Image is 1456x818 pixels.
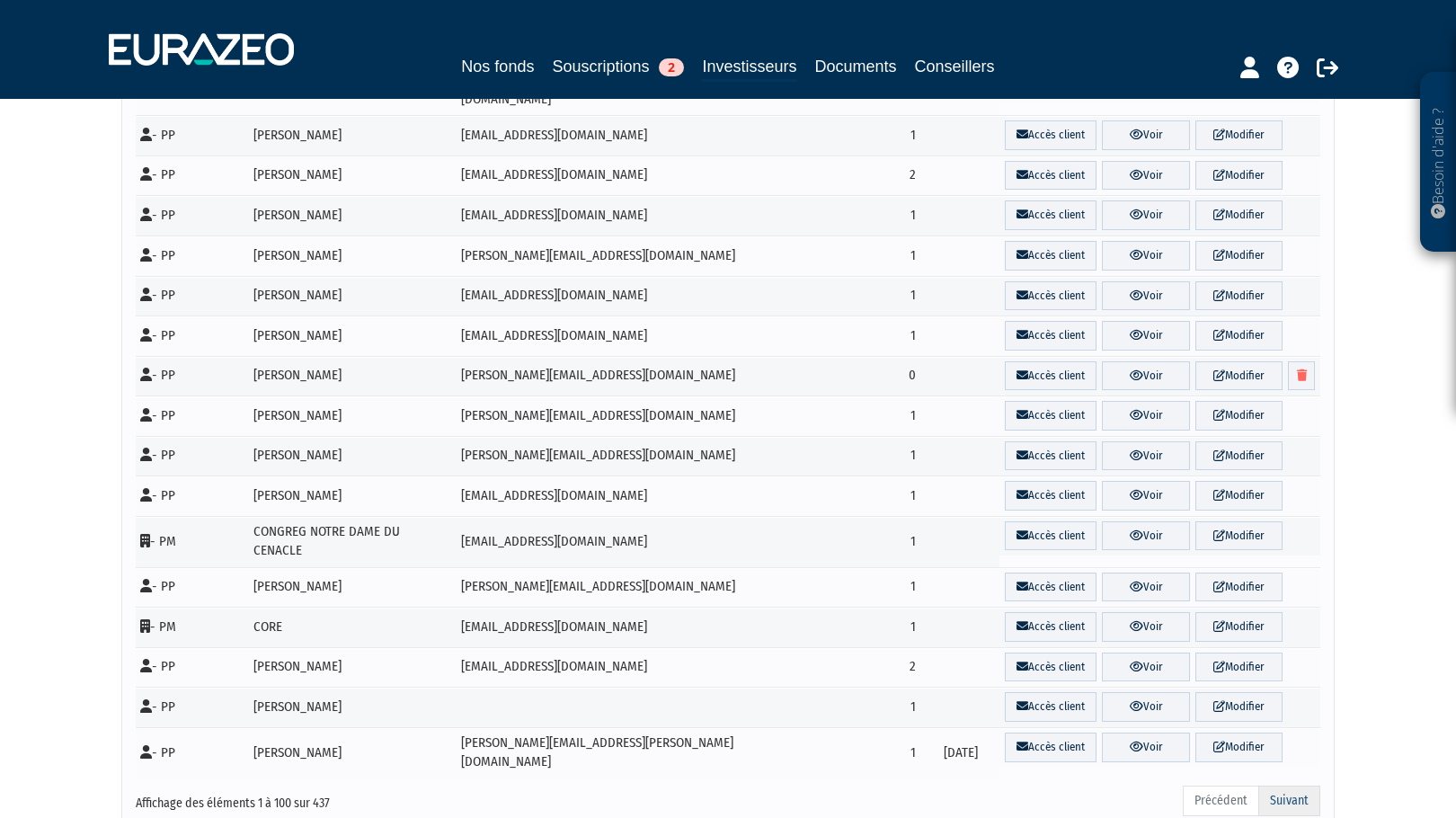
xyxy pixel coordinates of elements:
td: [PERSON_NAME][EMAIL_ADDRESS][DOMAIN_NAME] [455,567,786,608]
a: Voir [1102,241,1189,271]
td: - PP [136,356,247,396]
td: [PERSON_NAME] [247,276,455,316]
td: [PERSON_NAME] [247,115,455,156]
td: 1 [786,476,922,516]
td: [PERSON_NAME] [247,567,455,608]
td: [PERSON_NAME] [247,316,455,356]
td: [EMAIL_ADDRESS][DOMAIN_NAME] [455,316,786,356]
td: [EMAIL_ADDRESS][DOMAIN_NAME] [455,516,786,567]
td: - PP [136,687,247,727]
td: [PERSON_NAME][EMAIL_ADDRESS][DOMAIN_NAME] [455,236,786,276]
a: Accès client [1005,401,1096,431]
td: 1 [786,195,922,236]
td: [PERSON_NAME] [247,436,455,476]
td: [EMAIL_ADDRESS][DOMAIN_NAME] [455,476,786,516]
a: Voir [1102,612,1189,642]
td: [EMAIL_ADDRESS][DOMAIN_NAME] [455,115,786,156]
a: Modifier [1195,120,1283,150]
div: Affichage des éléments 1 à 100 sur 437 [136,784,614,813]
td: 1 [786,727,922,778]
td: - PP [136,195,247,236]
a: Voir [1102,200,1189,230]
a: Conseillers [915,54,995,79]
td: - PP [136,396,247,436]
a: Modifier [1195,692,1283,722]
td: CONGREG NOTRE DAME DU CENACLE [247,516,455,567]
a: Accès client [1005,521,1096,551]
td: [EMAIL_ADDRESS][DOMAIN_NAME] [455,607,786,647]
td: - PP [136,276,247,316]
a: Modifier [1195,281,1283,311]
a: Voir [1102,653,1189,682]
td: - PP [136,567,247,608]
a: Voir [1102,573,1189,602]
td: [EMAIL_ADDRESS][DOMAIN_NAME] [455,156,786,196]
a: Accès client [1005,612,1096,642]
a: Modifier [1195,481,1283,511]
a: Modifier [1195,653,1283,682]
a: Voir [1102,161,1189,191]
a: Accès client [1005,481,1096,511]
a: Accès client [1005,241,1096,271]
a: Modifier [1195,321,1283,351]
td: 1 [786,607,922,647]
td: 1 [786,436,922,476]
td: [PERSON_NAME] [247,727,455,778]
a: Accès client [1005,281,1096,311]
td: - PP [136,476,247,516]
td: [PERSON_NAME][EMAIL_ADDRESS][DOMAIN_NAME] [455,436,786,476]
a: Accès client [1005,573,1096,602]
td: 1 [786,276,922,316]
td: 1 [786,516,922,567]
p: Besoin d'aide ? [1428,82,1449,244]
td: [PERSON_NAME][EMAIL_ADDRESS][DOMAIN_NAME] [455,396,786,436]
td: - PP [136,647,247,688]
a: Modifier [1195,612,1283,642]
td: 1 [786,567,922,608]
td: - PM [136,607,247,647]
td: - PM [136,516,247,567]
td: 2 [786,647,922,688]
td: [PERSON_NAME] [247,396,455,436]
a: Documents [815,54,897,79]
td: - PP [136,156,247,196]
td: [DATE] [922,727,1000,778]
a: Voir [1102,361,1189,391]
td: [PERSON_NAME] [247,647,455,688]
td: [EMAIL_ADDRESS][DOMAIN_NAME] [455,647,786,688]
td: 1 [786,396,922,436]
a: Supprimer [1288,361,1315,391]
a: Nos fonds [461,54,534,79]
a: Accès client [1005,120,1096,150]
a: Accès client [1005,441,1096,471]
td: [PERSON_NAME] [247,356,455,396]
a: Modifier [1195,401,1283,431]
span: 2 [659,58,684,76]
td: [PERSON_NAME] [247,476,455,516]
td: [PERSON_NAME][EMAIL_ADDRESS][PERSON_NAME][DOMAIN_NAME] [455,727,786,778]
td: - PP [136,236,247,276]
a: Voir [1102,281,1189,311]
td: [PERSON_NAME][EMAIL_ADDRESS][DOMAIN_NAME] [455,356,786,396]
a: Modifier [1195,521,1283,551]
a: Accès client [1005,692,1096,722]
img: 1732889491-logotype_eurazeo_blanc_rvb.png [109,33,294,66]
td: 1 [786,236,922,276]
a: Modifier [1195,441,1283,471]
td: 2 [786,156,922,196]
a: Modifier [1195,573,1283,602]
a: Voir [1102,481,1189,511]
a: Accès client [1005,653,1096,682]
td: CORE [247,607,455,647]
a: Voir [1102,321,1189,351]
a: Modifier [1195,161,1283,191]
a: Voir [1102,733,1189,762]
a: Voir [1102,521,1189,551]
a: Voir [1102,441,1189,471]
td: [PERSON_NAME] [247,687,455,727]
a: Modifier [1195,200,1283,230]
td: - PP [136,115,247,156]
a: Accès client [1005,321,1096,351]
td: - PP [136,436,247,476]
td: [EMAIL_ADDRESS][DOMAIN_NAME] [455,276,786,316]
